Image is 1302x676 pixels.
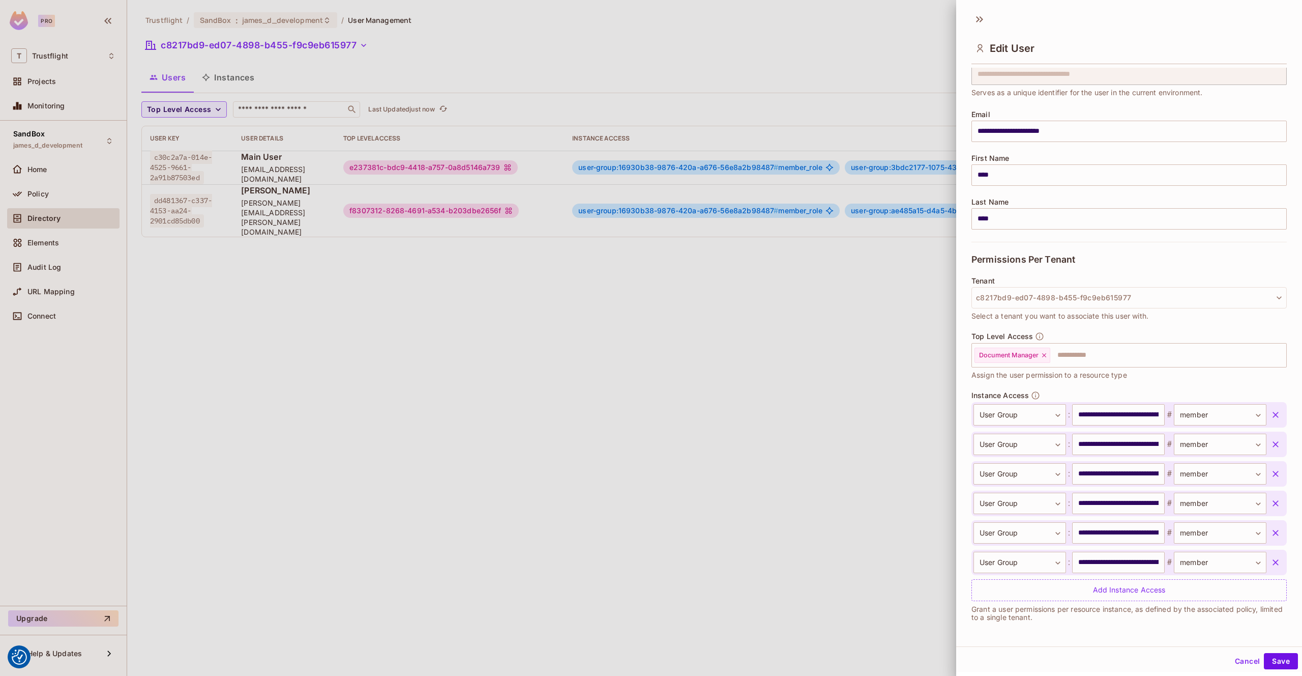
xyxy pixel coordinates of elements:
[1174,434,1266,455] div: member
[974,348,1050,363] div: Document Manager
[1066,468,1072,480] span: :
[971,311,1148,322] span: Select a tenant you want to associate this user with.
[971,255,1075,265] span: Permissions Per Tenant
[1066,556,1072,569] span: :
[1174,552,1266,573] div: member
[1174,493,1266,514] div: member
[12,650,27,665] button: Consent Preferences
[971,277,995,285] span: Tenant
[973,552,1066,573] div: User Group
[1165,409,1174,421] span: #
[1281,354,1283,356] button: Open
[971,110,990,119] span: Email
[1174,522,1266,544] div: member
[1165,468,1174,480] span: #
[979,351,1039,359] span: Document Manager
[971,198,1009,206] span: Last Name
[990,42,1034,54] span: Edit User
[1165,438,1174,450] span: #
[971,87,1203,98] span: Serves as a unique identifier for the user in the current environment.
[973,493,1066,514] div: User Group
[971,605,1287,622] p: Grant a user permissions per resource instance, as defined by the associated policy, limited to a...
[1066,497,1072,510] span: :
[1066,438,1072,450] span: :
[973,404,1066,426] div: User Group
[1165,527,1174,539] span: #
[1066,527,1072,539] span: :
[1231,653,1264,669] button: Cancel
[1174,404,1266,426] div: member
[1165,497,1174,510] span: #
[973,522,1066,544] div: User Group
[971,154,1010,162] span: First Name
[971,579,1287,601] div: Add Instance Access
[971,332,1033,341] span: Top Level Access
[973,434,1066,455] div: User Group
[1264,653,1298,669] button: Save
[1066,409,1072,421] span: :
[971,287,1287,308] button: c8217bd9-ed07-4898-b455-f9c9eb615977
[1165,556,1174,569] span: #
[971,391,1029,400] span: Instance Access
[973,463,1066,485] div: User Group
[1174,463,1266,485] div: member
[12,650,27,665] img: Revisit consent button
[971,370,1127,381] span: Assign the user permission to a resource type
